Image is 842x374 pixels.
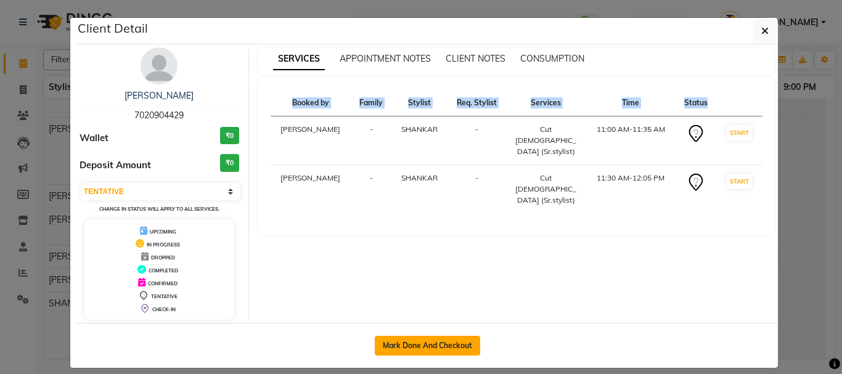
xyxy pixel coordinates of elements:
[586,116,675,165] td: 11:00 AM-11:35 AM
[151,254,175,261] span: DROPPED
[586,90,675,116] th: Time
[148,280,178,287] span: CONFIRMED
[506,90,586,116] th: Services
[134,110,184,121] span: 7020904429
[152,306,176,312] span: CHECK-IN
[340,53,431,64] span: APPOINTMENT NOTES
[401,173,438,182] span: SHANKAR
[271,90,351,116] th: Booked by
[141,47,178,84] img: avatar
[220,127,239,145] h3: ₹0
[273,48,325,70] span: SERVICES
[676,90,717,116] th: Status
[220,154,239,172] h3: ₹0
[80,131,108,145] span: Wallet
[351,90,392,116] th: Family
[147,242,180,248] span: IN PROGRESS
[447,165,506,214] td: -
[520,53,584,64] span: CONSUMPTION
[586,165,675,214] td: 11:30 AM-12:05 PM
[447,116,506,165] td: -
[392,90,447,116] th: Stylist
[727,125,752,140] button: START
[99,206,219,212] small: Change in status will apply to all services.
[727,174,752,189] button: START
[271,165,351,214] td: [PERSON_NAME]
[78,19,148,38] h5: Client Detail
[351,165,392,214] td: -
[149,267,178,274] span: COMPLETED
[447,90,506,116] th: Req. Stylist
[151,293,178,299] span: TENTATIVE
[80,158,151,173] span: Deposit Amount
[271,116,351,165] td: [PERSON_NAME]
[150,229,176,235] span: UPCOMING
[401,124,438,134] span: SHANKAR
[513,124,578,157] div: Cut [DEMOGRAPHIC_DATA] (Sr.stylist)
[125,90,194,101] a: [PERSON_NAME]
[375,336,480,356] button: Mark Done And Checkout
[446,53,505,64] span: CLIENT NOTES
[351,116,392,165] td: -
[513,173,578,206] div: Cut [DEMOGRAPHIC_DATA] (Sr.stylist)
